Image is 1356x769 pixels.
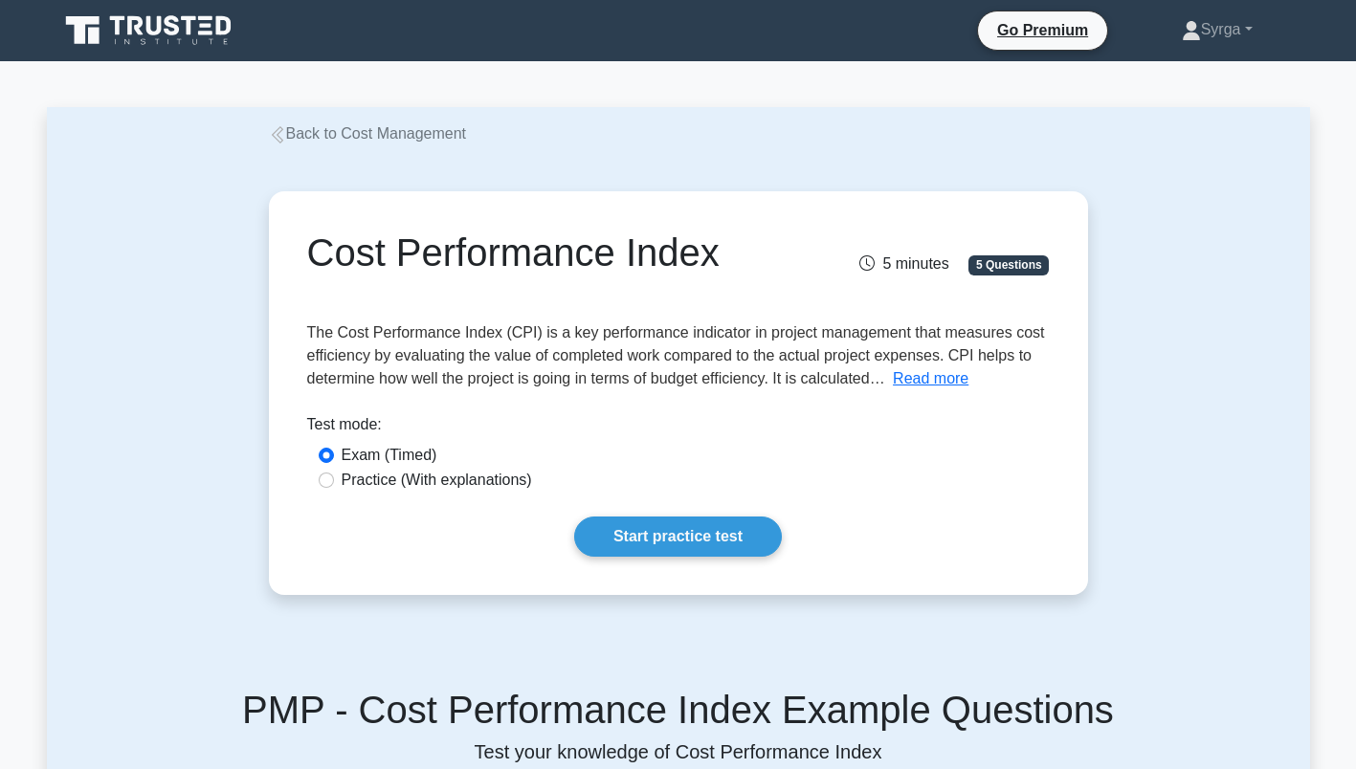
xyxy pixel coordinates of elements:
[307,230,794,275] h1: Cost Performance Index
[342,444,437,467] label: Exam (Timed)
[70,687,1287,733] h5: PMP - Cost Performance Index Example Questions
[986,18,1100,42] a: Go Premium
[859,255,948,272] span: 5 minutes
[574,516,782,557] a: Start practice test
[70,740,1287,763] p: Test your knowledge of Cost Performance Index
[1136,11,1299,49] a: Syrga
[968,255,1049,275] span: 5 Questions
[307,324,1045,386] span: The Cost Performance Index (CPI) is a key performance indicator in project management that measur...
[342,469,532,492] label: Practice (With explanations)
[893,367,968,390] button: Read more
[269,125,467,142] a: Back to Cost Management
[307,413,1050,444] div: Test mode:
